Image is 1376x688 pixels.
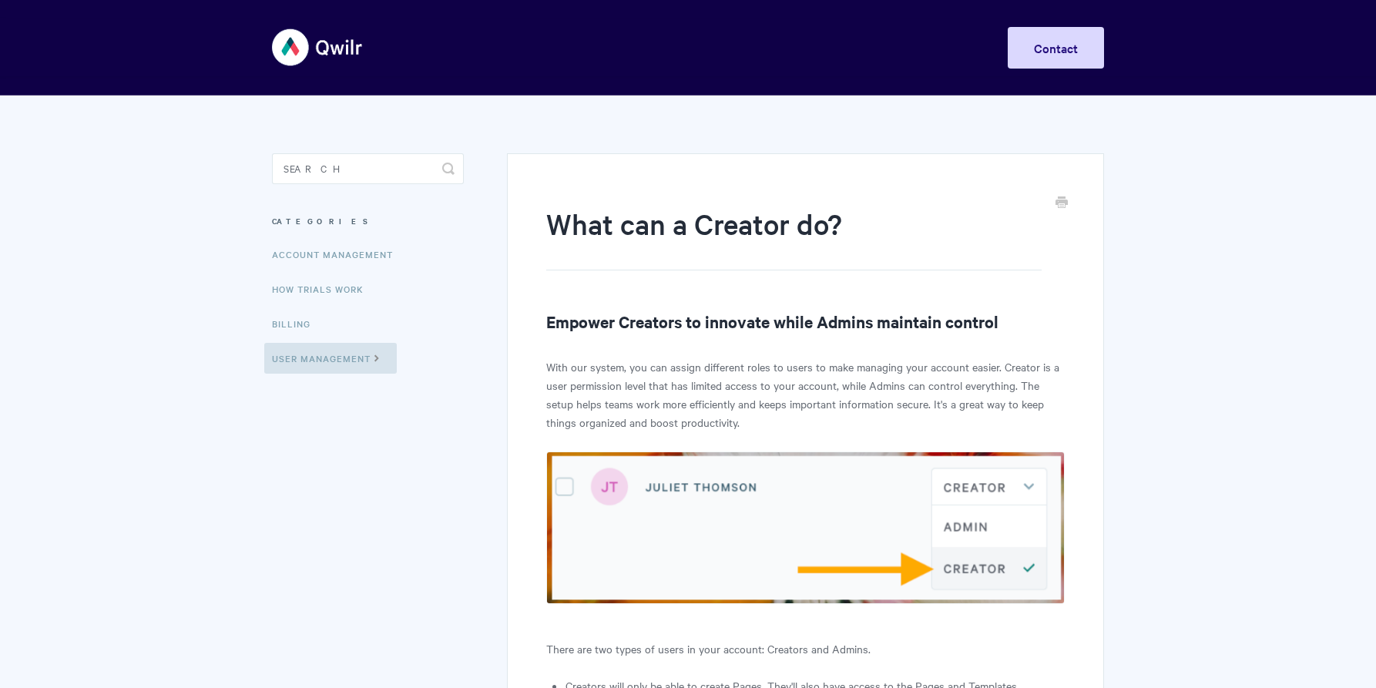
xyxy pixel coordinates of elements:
[272,207,464,235] h3: Categories
[1055,195,1068,212] a: Print this Article
[546,451,1065,603] img: file-eD9mphi3Sf.png
[272,308,322,339] a: Billing
[546,639,1065,658] p: There are two types of users in your account: Creators and Admins.
[264,343,397,374] a: User Management
[546,204,1042,270] h1: What can a Creator do?
[272,18,364,76] img: Qwilr Help Center
[546,357,1065,431] p: With our system, you can assign different roles to users to make managing your account easier. Cr...
[272,274,375,304] a: How Trials Work
[546,309,1065,334] h2: Empower Creators to innovate while Admins maintain control
[272,153,464,184] input: Search
[1008,27,1104,69] a: Contact
[272,239,404,270] a: Account Management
